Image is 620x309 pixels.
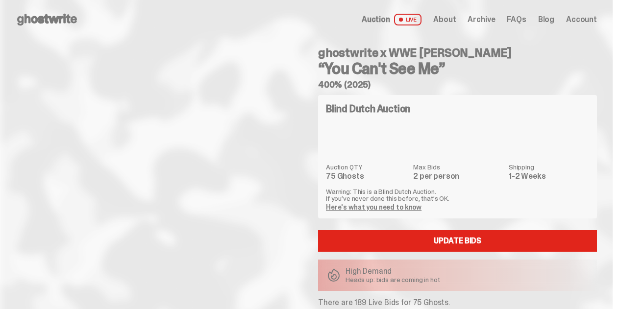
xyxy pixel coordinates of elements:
[413,164,503,170] dt: Max Bids
[509,164,589,170] dt: Shipping
[326,104,410,114] h4: Blind Dutch Auction
[413,172,503,180] dd: 2 per person
[433,16,456,24] a: About
[507,16,526,24] a: FAQs
[362,16,390,24] span: Auction
[318,47,597,59] h4: ghostwrite x WWE [PERSON_NAME]
[326,188,589,202] p: Warning: This is a Blind Dutch Auction. If you’ve never done this before, that’s OK.
[326,203,422,212] a: Here's what you need to know
[346,267,440,275] p: High Demand
[326,172,407,180] dd: 75 Ghosts
[326,164,407,170] dt: Auction QTY
[346,276,440,283] p: Heads up: bids are coming in hot
[468,16,495,24] a: Archive
[509,172,589,180] dd: 1-2 Weeks
[318,230,597,252] a: Update Bids
[362,14,422,25] a: Auction LIVE
[394,14,422,25] span: LIVE
[318,299,597,307] p: There are 189 Live Bids for 75 Ghosts.
[566,16,597,24] a: Account
[318,61,597,76] h3: “You Can't See Me”
[538,16,554,24] a: Blog
[318,80,597,89] h5: 400% (2025)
